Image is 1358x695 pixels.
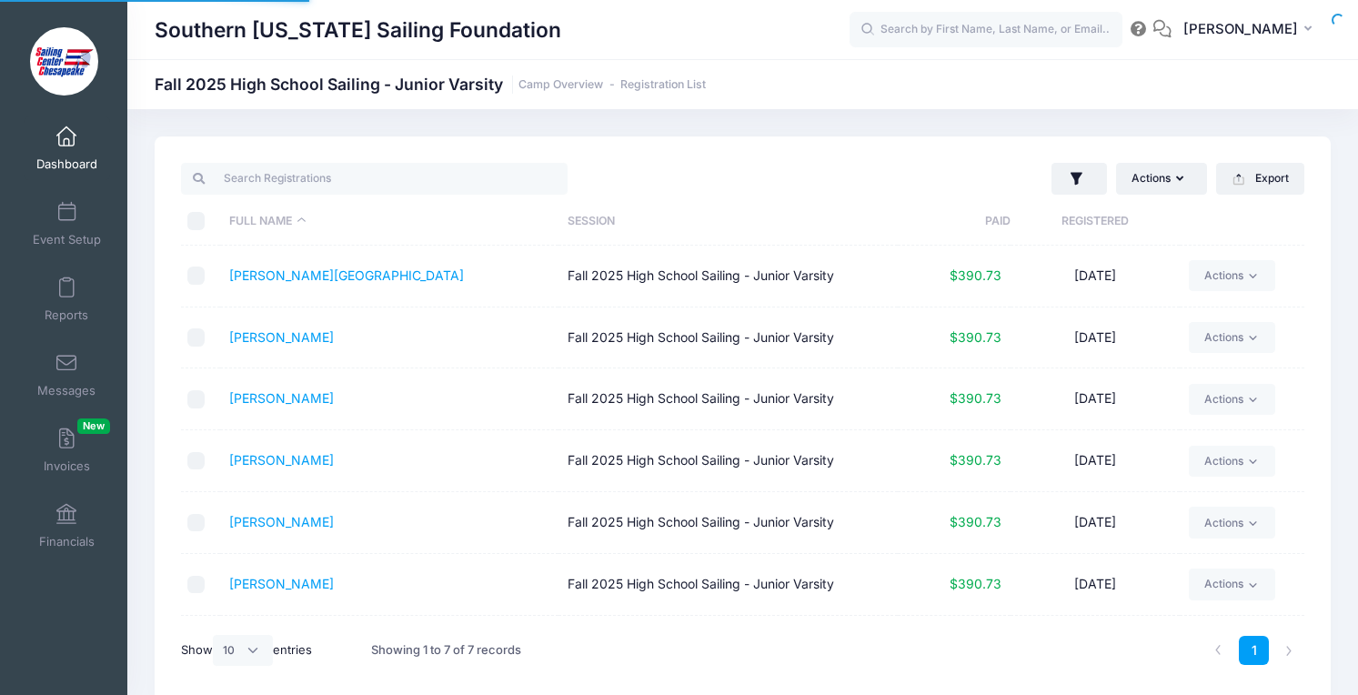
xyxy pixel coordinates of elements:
[558,368,898,430] td: Fall 2025 High School Sailing - Junior Varsity
[518,78,603,92] a: Camp Overview
[558,246,898,307] td: Fall 2025 High School Sailing - Junior Varsity
[44,458,90,474] span: Invoices
[1216,163,1304,194] button: Export
[220,197,559,246] th: Full Name: activate to sort column descending
[1011,368,1180,430] td: [DATE]
[1011,616,1180,677] td: [DATE]
[30,27,98,96] img: Southern Maryland Sailing Foundation
[1011,197,1180,246] th: Registered: activate to sort column ascending
[1011,246,1180,307] td: [DATE]
[229,576,334,591] a: [PERSON_NAME]
[850,12,1122,48] input: Search by First Name, Last Name, or Email...
[1011,492,1180,554] td: [DATE]
[24,192,110,256] a: Event Setup
[229,329,334,345] a: [PERSON_NAME]
[950,576,1001,591] span: $390.73
[558,197,898,246] th: Session: activate to sort column ascending
[898,197,1011,246] th: Paid: activate to sort column ascending
[39,534,95,549] span: Financials
[950,452,1001,468] span: $390.73
[950,267,1001,283] span: $390.73
[181,635,312,666] label: Show entries
[558,554,898,616] td: Fall 2025 High School Sailing - Junior Varsity
[229,390,334,406] a: [PERSON_NAME]
[24,267,110,331] a: Reports
[45,307,88,323] span: Reports
[558,307,898,369] td: Fall 2025 High School Sailing - Junior Varsity
[1011,430,1180,492] td: [DATE]
[1189,322,1275,353] a: Actions
[1183,19,1298,39] span: [PERSON_NAME]
[33,232,101,247] span: Event Setup
[620,78,706,92] a: Registration List
[1189,569,1275,599] a: Actions
[1172,9,1331,51] button: [PERSON_NAME]
[24,343,110,407] a: Messages
[371,630,521,671] div: Showing 1 to 7 of 7 records
[1239,636,1269,666] a: 1
[1011,307,1180,369] td: [DATE]
[1011,554,1180,616] td: [DATE]
[1189,384,1275,415] a: Actions
[950,329,1001,345] span: $390.73
[24,116,110,180] a: Dashboard
[155,9,561,51] h1: Southern [US_STATE] Sailing Foundation
[155,75,706,94] h1: Fall 2025 High School Sailing - Junior Varsity
[950,514,1001,529] span: $390.73
[24,494,110,558] a: Financials
[181,163,568,194] input: Search Registrations
[37,383,96,398] span: Messages
[24,418,110,482] a: InvoicesNew
[558,492,898,554] td: Fall 2025 High School Sailing - Junior Varsity
[229,267,464,283] a: [PERSON_NAME][GEOGRAPHIC_DATA]
[229,452,334,468] a: [PERSON_NAME]
[36,156,97,172] span: Dashboard
[1189,507,1275,538] a: Actions
[558,616,898,677] td: Fall 2025 High School Sailing - Junior Varsity
[213,635,273,666] select: Showentries
[558,430,898,492] td: Fall 2025 High School Sailing - Junior Varsity
[950,390,1001,406] span: $390.73
[77,418,110,434] span: New
[229,514,334,529] a: [PERSON_NAME]
[1189,446,1275,477] a: Actions
[1189,260,1275,291] a: Actions
[1116,163,1207,194] button: Actions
